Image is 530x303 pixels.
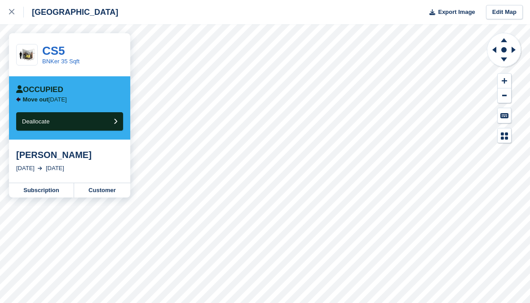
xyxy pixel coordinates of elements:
[74,183,130,198] a: Customer
[498,128,511,143] button: Map Legend
[16,97,21,102] img: arrow-left-icn-90495f2de72eb5bd0bd1c3c35deca35cc13f817d75bef06ecd7c0b315636ce7e.svg
[16,112,123,131] button: Deallocate
[42,44,65,57] a: CS5
[424,5,475,20] button: Export Image
[9,183,74,198] a: Subscription
[498,74,511,88] button: Zoom In
[16,149,123,160] div: [PERSON_NAME]
[23,96,67,103] p: [DATE]
[46,164,64,173] div: [DATE]
[16,85,63,94] div: Occupied
[42,58,79,65] a: BNKer 35 Sqft
[486,5,523,20] a: Edit Map
[16,164,35,173] div: [DATE]
[22,118,49,125] span: Deallocate
[438,8,475,17] span: Export Image
[38,167,42,170] img: arrow-right-light-icn-cde0832a797a2874e46488d9cf13f60e5c3a73dbe684e267c42b8395dfbc2abf.svg
[498,88,511,103] button: Zoom Out
[23,96,49,103] span: Move out
[498,108,511,123] button: Keyboard Shortcuts
[17,47,37,63] img: 35-sqft-unit%20With%20internal%20Dims%202.png
[24,7,118,18] div: [GEOGRAPHIC_DATA]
